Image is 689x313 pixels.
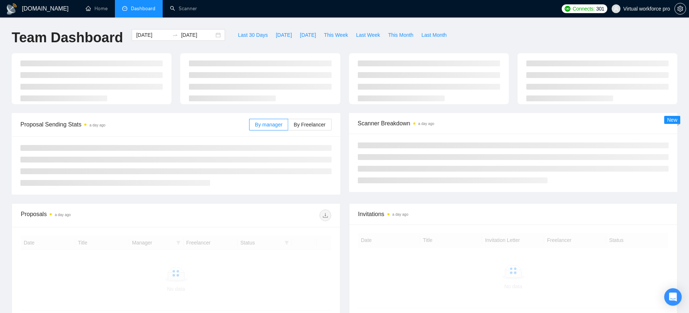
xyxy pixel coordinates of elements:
a: searchScanner [170,5,197,12]
span: Invitations [358,210,669,219]
span: This Month [388,31,413,39]
span: Scanner Breakdown [358,119,669,128]
button: Last 30 Days [234,29,272,41]
img: upwork-logo.png [565,6,570,12]
time: a day ago [55,213,71,217]
span: 301 [596,5,604,13]
img: logo [6,3,18,15]
span: to [172,32,178,38]
button: [DATE] [272,29,296,41]
span: New [667,117,677,123]
div: Open Intercom Messenger [664,288,682,306]
span: user [613,6,619,11]
span: swap-right [172,32,178,38]
time: a day ago [418,122,434,126]
span: Last Week [356,31,380,39]
span: Last 30 Days [238,31,268,39]
span: Dashboard [131,5,155,12]
a: homeHome [86,5,108,12]
button: Last Month [417,29,450,41]
button: [DATE] [296,29,320,41]
span: Last Month [421,31,446,39]
span: [DATE] [300,31,316,39]
span: dashboard [122,6,127,11]
span: By Freelancer [294,122,325,128]
input: Start date [136,31,169,39]
h1: Team Dashboard [12,29,123,46]
span: Proposal Sending Stats [20,120,249,129]
span: Connects: [573,5,595,13]
span: setting [675,6,686,12]
button: This Week [320,29,352,41]
a: setting [674,6,686,12]
button: setting [674,3,686,15]
time: a day ago [392,212,409,216]
input: End date [181,31,214,39]
span: [DATE] [276,31,292,39]
time: a day ago [89,123,105,127]
span: By manager [255,122,282,128]
div: Proposals [21,210,176,221]
button: This Month [384,29,417,41]
span: This Week [324,31,348,39]
button: Last Week [352,29,384,41]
